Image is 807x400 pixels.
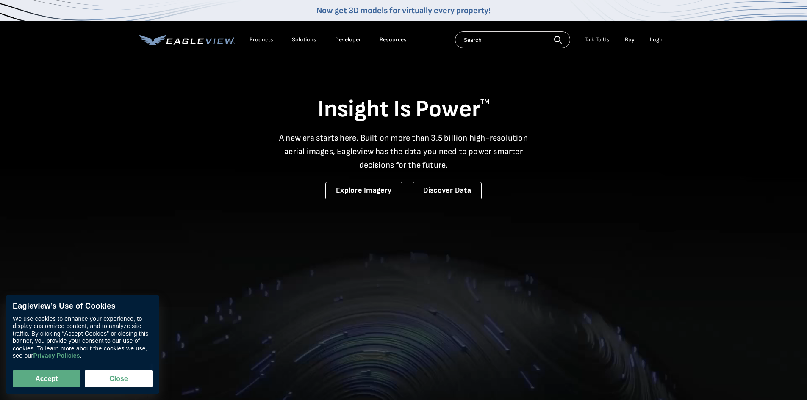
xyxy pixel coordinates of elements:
[413,182,482,199] a: Discover Data
[250,36,273,44] div: Products
[335,36,361,44] a: Developer
[292,36,316,44] div: Solutions
[585,36,610,44] div: Talk To Us
[274,131,533,172] p: A new era starts here. Built on more than 3.5 billion high-resolution aerial images, Eagleview ha...
[650,36,664,44] div: Login
[85,370,153,387] button: Close
[33,353,80,360] a: Privacy Policies
[13,302,153,311] div: Eagleview’s Use of Cookies
[480,98,490,106] sup: TM
[13,315,153,360] div: We use cookies to enhance your experience, to display customized content, and to analyze site tra...
[380,36,407,44] div: Resources
[325,182,402,199] a: Explore Imagery
[455,31,570,48] input: Search
[139,95,668,124] h1: Insight Is Power
[625,36,635,44] a: Buy
[13,370,80,387] button: Accept
[316,6,491,16] a: Now get 3D models for virtually every property!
